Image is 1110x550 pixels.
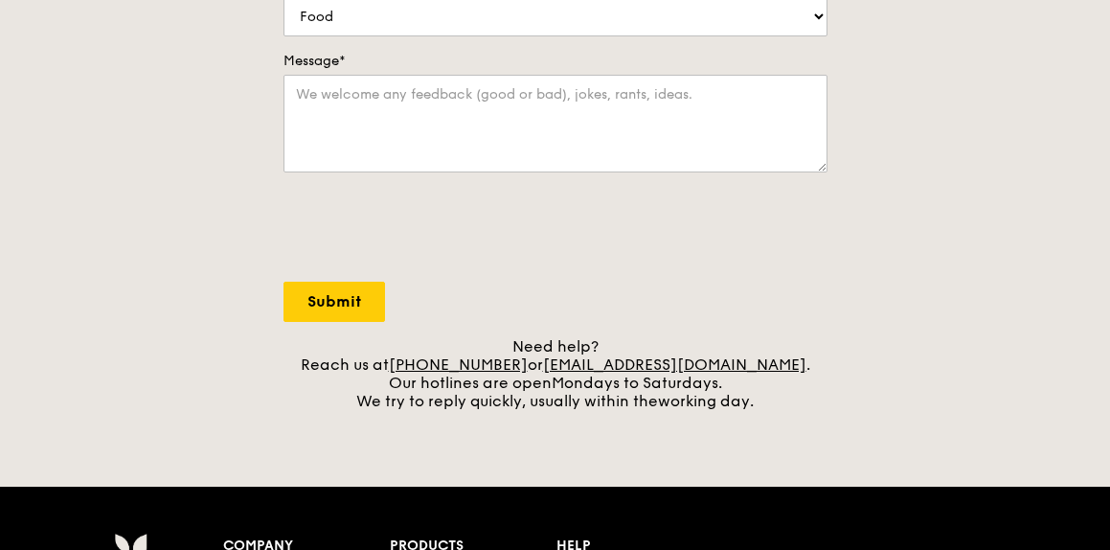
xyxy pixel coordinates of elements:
[283,52,827,71] label: Message*
[658,392,754,410] span: working day.
[283,192,575,266] iframe: reCAPTCHA
[389,355,528,374] a: [PHONE_NUMBER]
[543,355,806,374] a: [EMAIL_ADDRESS][DOMAIN_NAME]
[552,374,722,392] span: Mondays to Saturdays.
[283,337,827,410] div: Need help? Reach us at or . Our hotlines are open We try to reply quickly, usually within the
[283,282,385,322] input: Submit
